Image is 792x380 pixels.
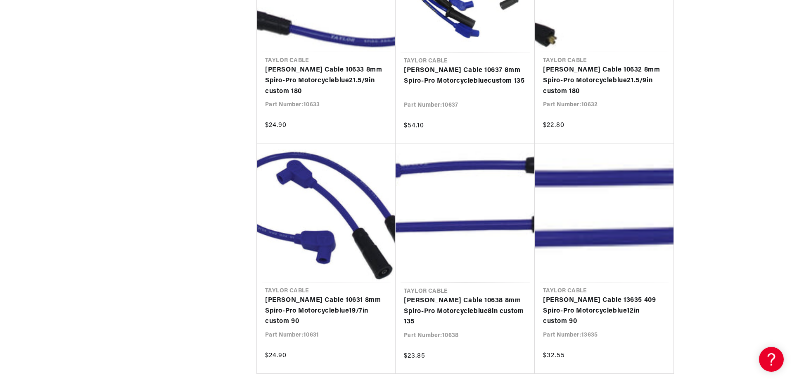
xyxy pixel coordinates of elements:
[265,65,387,97] a: [PERSON_NAME] Cable 10633 8mm Spiro-Pro Motorcycleblue21.5/9in custom 180
[404,296,526,327] a: [PERSON_NAME] Cable 10638 8mm Spiro-Pro Motorcycleblue8in custom 135
[543,295,665,327] a: [PERSON_NAME] Cable 13635 409 Spiro-Pro Motorcycleblue12in custom 90
[265,295,387,327] a: [PERSON_NAME] Cable 10631 8mm Spiro-Pro Motorcycleblue19/7in custom 90
[404,65,526,86] a: [PERSON_NAME] Cable 10637 8mm Spiro-Pro Motorcyclebluecustom 135
[543,65,665,97] a: [PERSON_NAME] Cable 10632 8mm Spiro-Pro Motorcycleblue21.5/9in custom 180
